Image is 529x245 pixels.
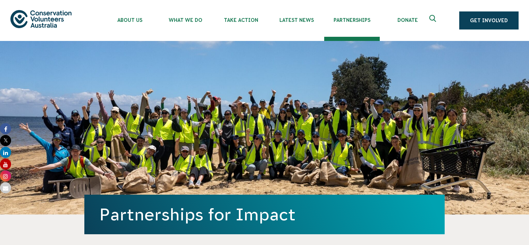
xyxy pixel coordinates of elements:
span: Expand search box [429,15,438,26]
span: Latest News [269,17,324,23]
span: Donate [380,17,435,23]
button: Expand search box Close search box [425,12,442,29]
span: Take Action [213,17,269,23]
h1: Partnerships for Impact [100,205,429,224]
a: Get Involved [459,11,519,29]
span: Partnerships [324,17,380,23]
span: About Us [102,17,158,23]
span: What We Do [158,17,213,23]
img: logo.svg [10,10,72,28]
